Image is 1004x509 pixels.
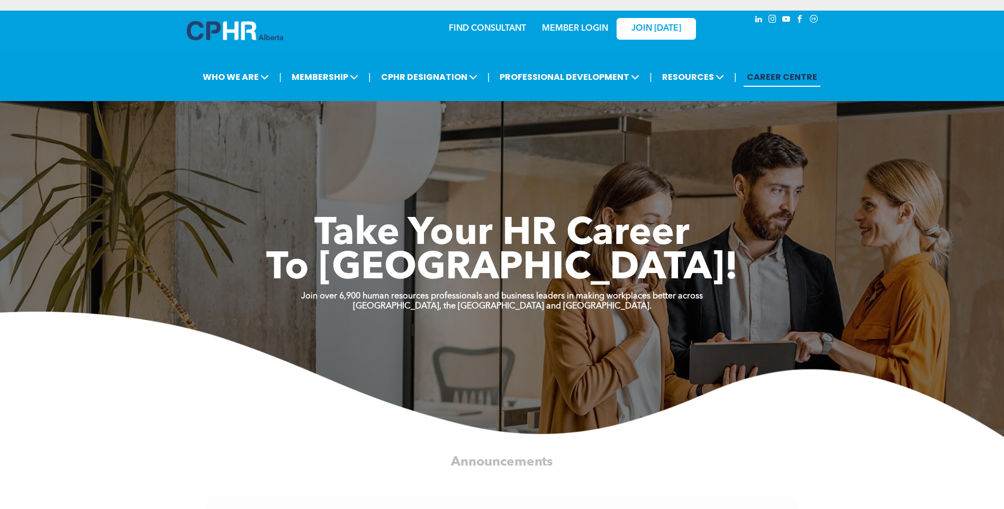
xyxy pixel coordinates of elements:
[617,18,696,40] a: JOIN [DATE]
[301,292,703,301] strong: Join over 6,900 human resources professionals and business leaders in making workplaces better ac...
[794,13,806,28] a: facebook
[734,66,737,88] li: |
[753,13,765,28] a: linkedin
[744,67,820,87] a: CAREER CENTRE
[631,24,681,34] span: JOIN [DATE]
[279,66,282,88] li: |
[496,67,643,87] span: PROFESSIONAL DEVELOPMENT
[353,302,652,311] strong: [GEOGRAPHIC_DATA], the [GEOGRAPHIC_DATA] and [GEOGRAPHIC_DATA].
[266,250,738,288] span: To [GEOGRAPHIC_DATA]!
[767,13,779,28] a: instagram
[451,456,553,469] span: Announcements
[542,24,608,33] a: MEMBER LOGIN
[187,21,283,40] img: A blue and white logo for cp alberta
[449,24,526,33] a: FIND CONSULTANT
[649,66,652,88] li: |
[368,66,371,88] li: |
[659,67,727,87] span: RESOURCES
[314,215,690,253] span: Take Your HR Career
[781,13,792,28] a: youtube
[487,66,490,88] li: |
[200,67,272,87] span: WHO WE ARE
[378,67,481,87] span: CPHR DESIGNATION
[288,67,361,87] span: MEMBERSHIP
[808,13,820,28] a: Social network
